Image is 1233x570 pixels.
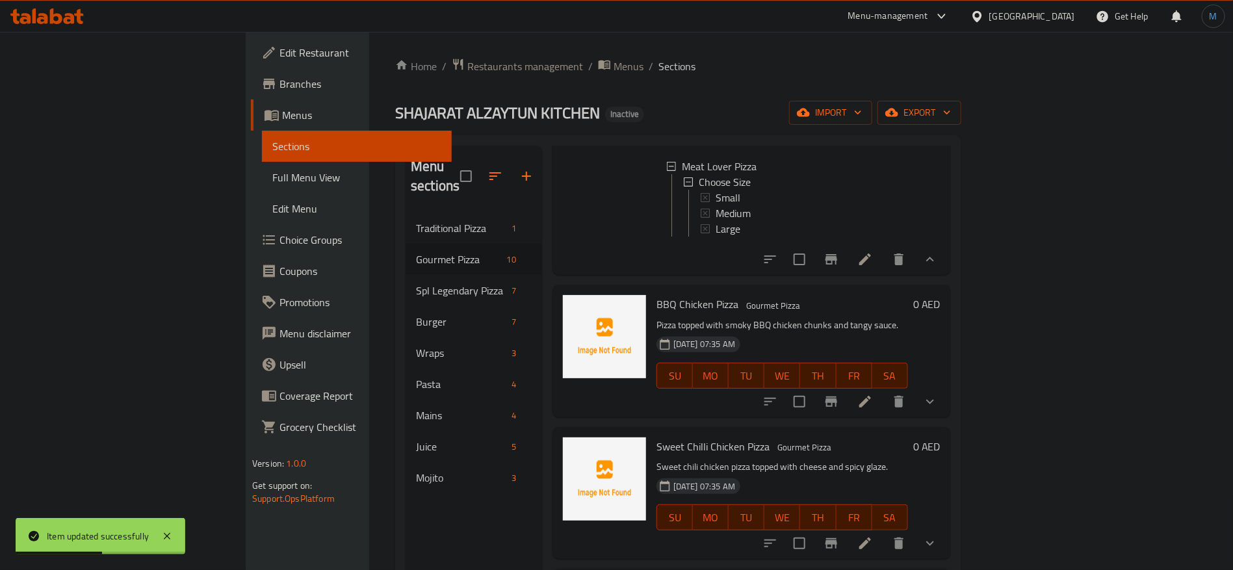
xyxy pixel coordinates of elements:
[47,529,149,543] div: Item updated successfully
[282,107,441,123] span: Menus
[805,508,831,527] span: TH
[764,504,800,530] button: WE
[506,314,521,330] div: items
[563,295,646,378] img: BBQ Chicken Pizza
[416,439,506,454] span: Juice
[251,255,452,287] a: Coupons
[279,76,441,92] span: Branches
[662,508,688,527] span: SU
[764,363,800,389] button: WE
[649,58,653,74] li: /
[656,437,770,456] span: Sweet Chilli Chicken Pizza
[406,337,542,369] div: Wraps3
[789,101,872,125] button: import
[406,369,542,400] div: Pasta4
[506,283,521,298] div: items
[452,162,480,190] span: Select all sections
[699,174,751,190] span: Choose Size
[877,101,961,125] button: export
[506,376,521,392] div: items
[506,408,521,423] div: items
[406,306,542,337] div: Burger7
[511,161,542,192] button: Add section
[915,244,946,275] button: show more
[395,58,961,75] nav: breadcrumb
[506,472,521,484] span: 3
[279,45,441,60] span: Edit Restaurant
[658,58,695,74] span: Sections
[252,477,312,494] span: Get support on:
[262,162,452,193] a: Full Menu View
[416,283,506,298] span: Spl Legendary Pizza
[605,109,644,120] span: Inactive
[279,294,441,310] span: Promotions
[716,190,740,205] span: Small
[279,326,441,341] span: Menu disclaimer
[656,504,693,530] button: SU
[251,224,452,255] a: Choice Groups
[772,440,837,455] span: Gourmet Pizza
[786,246,813,273] span: Select to update
[416,252,501,267] span: Gourmet Pizza
[251,287,452,318] a: Promotions
[279,388,441,404] span: Coverage Report
[406,462,542,493] div: Mojito3
[416,470,506,486] span: Mojito
[406,400,542,431] div: Mains4
[506,316,521,328] span: 7
[506,439,521,454] div: items
[416,345,506,361] div: Wraps
[734,367,759,385] span: TU
[772,440,837,456] div: Gourmet Pizza
[416,220,506,236] span: Traditional Pizza
[800,504,836,530] button: TH
[872,504,908,530] button: SA
[888,105,951,121] span: export
[605,107,644,122] div: Inactive
[506,441,521,453] span: 5
[406,275,542,306] div: Spl Legendary Pizza7
[872,363,908,389] button: SA
[913,437,941,456] h6: 0 AED
[805,367,831,385] span: TH
[816,386,847,417] button: Branch-specific-item
[857,536,873,551] a: Edit menu item
[406,207,542,499] nav: Menu sections
[922,536,938,551] svg: Show Choices
[837,504,872,530] button: FR
[755,386,786,417] button: sort-choices
[502,253,521,266] span: 10
[252,455,284,472] span: Version:
[913,295,941,313] h6: 0 AED
[729,363,764,389] button: TU
[799,105,862,121] span: import
[506,285,521,297] span: 7
[506,347,521,359] span: 3
[452,58,583,75] a: Restaurants management
[770,367,795,385] span: WE
[741,298,805,313] span: Gourmet Pizza
[563,437,646,521] img: Sweet Chilli Chicken Pizza
[786,530,813,557] span: Select to update
[922,252,938,267] svg: Show Choices
[755,528,786,559] button: sort-choices
[842,367,867,385] span: FR
[506,470,521,486] div: items
[406,431,542,462] div: Juice5
[416,376,506,392] div: Pasta
[698,367,723,385] span: MO
[406,244,542,275] div: Gourmet Pizza10
[693,504,729,530] button: MO
[883,386,915,417] button: delete
[416,408,506,423] span: Mains
[755,244,786,275] button: sort-choices
[734,508,759,527] span: TU
[598,58,643,75] a: Menus
[682,159,757,174] span: Meat Lover Pizza
[656,294,738,314] span: BBQ Chicken Pizza
[668,480,740,493] span: [DATE] 07:35 AM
